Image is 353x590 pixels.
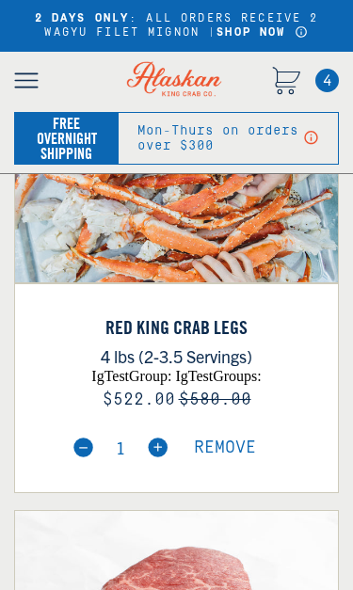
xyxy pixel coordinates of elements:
div: : ALL ORDERS RECEIVE 2 WAGYU FILET MIGNON | [14,12,339,40]
div: Free Overnight Shipping [25,116,108,161]
p: 4 lbs (2-3.5 Servings) [15,343,338,369]
img: Alaskan King Crab Co. logo [111,46,237,112]
span: $522.00 [103,390,175,409]
img: Red King Crab Legs - 4 lbs (2-3.5 Servings) [15,48,338,371]
a: Remove [194,439,256,456]
span: Remove [194,438,256,457]
img: open mobile menu [14,72,39,88]
span: igTestGroups: [175,368,261,384]
a: Cart [315,69,339,92]
div: Mon-Thurs on orders over $300 [137,123,302,153]
a: Announcement Bar Modal [295,26,309,39]
img: plus [148,438,168,457]
a: Cart [272,67,300,98]
img: minus [73,438,93,457]
span: igTestGroup: [91,368,171,384]
a: SHOP NOW [217,26,285,39]
strong: 2 DAYS ONLY [35,12,130,24]
a: Red King Crab Legs [15,316,338,339]
s: $580.00 [179,390,251,409]
span: 4 [315,69,339,92]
